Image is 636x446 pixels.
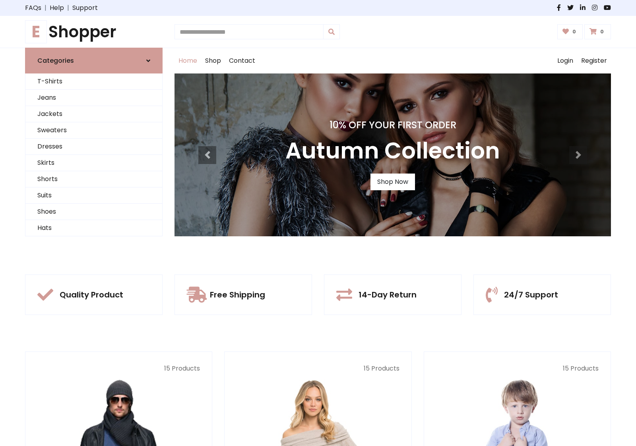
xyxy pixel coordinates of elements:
span: | [64,3,72,13]
h4: 10% Off Your First Order [285,120,500,131]
a: Sweaters [25,122,162,139]
a: FAQs [25,3,41,13]
p: 15 Products [237,364,399,373]
h3: Autumn Collection [285,137,500,164]
a: Login [553,48,577,73]
h6: Categories [37,57,74,64]
a: T-Shirts [25,73,162,90]
h1: Shopper [25,22,163,41]
a: Shop [201,48,225,73]
a: Suits [25,187,162,204]
a: Register [577,48,611,73]
a: EShopper [25,22,163,41]
h5: 24/7 Support [504,290,558,299]
a: 0 [584,24,611,39]
a: Dresses [25,139,162,155]
span: 0 [598,28,606,35]
h5: Free Shipping [210,290,265,299]
a: Contact [225,48,259,73]
h5: Quality Product [60,290,123,299]
a: Shorts [25,171,162,187]
span: | [41,3,50,13]
a: Support [72,3,98,13]
a: Categories [25,48,163,73]
p: 15 Products [37,364,200,373]
a: Hats [25,220,162,236]
a: Shop Now [370,174,415,190]
span: 0 [570,28,578,35]
a: Skirts [25,155,162,171]
a: Jackets [25,106,162,122]
a: Jeans [25,90,162,106]
a: Shoes [25,204,162,220]
p: 15 Products [436,364,599,373]
a: Home [175,48,201,73]
a: Help [50,3,64,13]
h5: 14-Day Return [359,290,417,299]
span: E [25,20,47,43]
a: 0 [557,24,583,39]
